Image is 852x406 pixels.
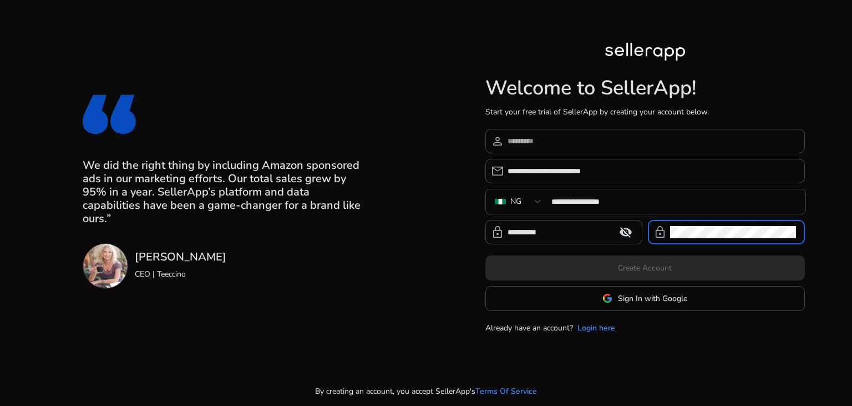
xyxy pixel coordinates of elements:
img: google-logo.svg [602,293,612,303]
span: lock [653,225,667,239]
mat-icon: visibility_off [612,225,639,239]
h1: Welcome to SellerApp! [485,76,805,100]
span: lock [491,225,504,239]
p: Start your free trial of SellerApp by creating your account below. [485,106,805,118]
div: NG [510,196,521,208]
p: Already have an account? [485,322,573,334]
a: Login here [577,322,615,334]
button: Sign In with Google [485,286,805,311]
h3: [PERSON_NAME] [135,250,226,264]
span: email [491,164,504,178]
a: Terms Of Service [475,385,537,397]
p: CEO | Teeccino [135,268,226,280]
h3: We did the right thing by including Amazon sponsored ads in our marketing efforts. Our total sale... [83,159,367,225]
span: Sign In with Google [618,293,687,304]
span: person [491,134,504,148]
